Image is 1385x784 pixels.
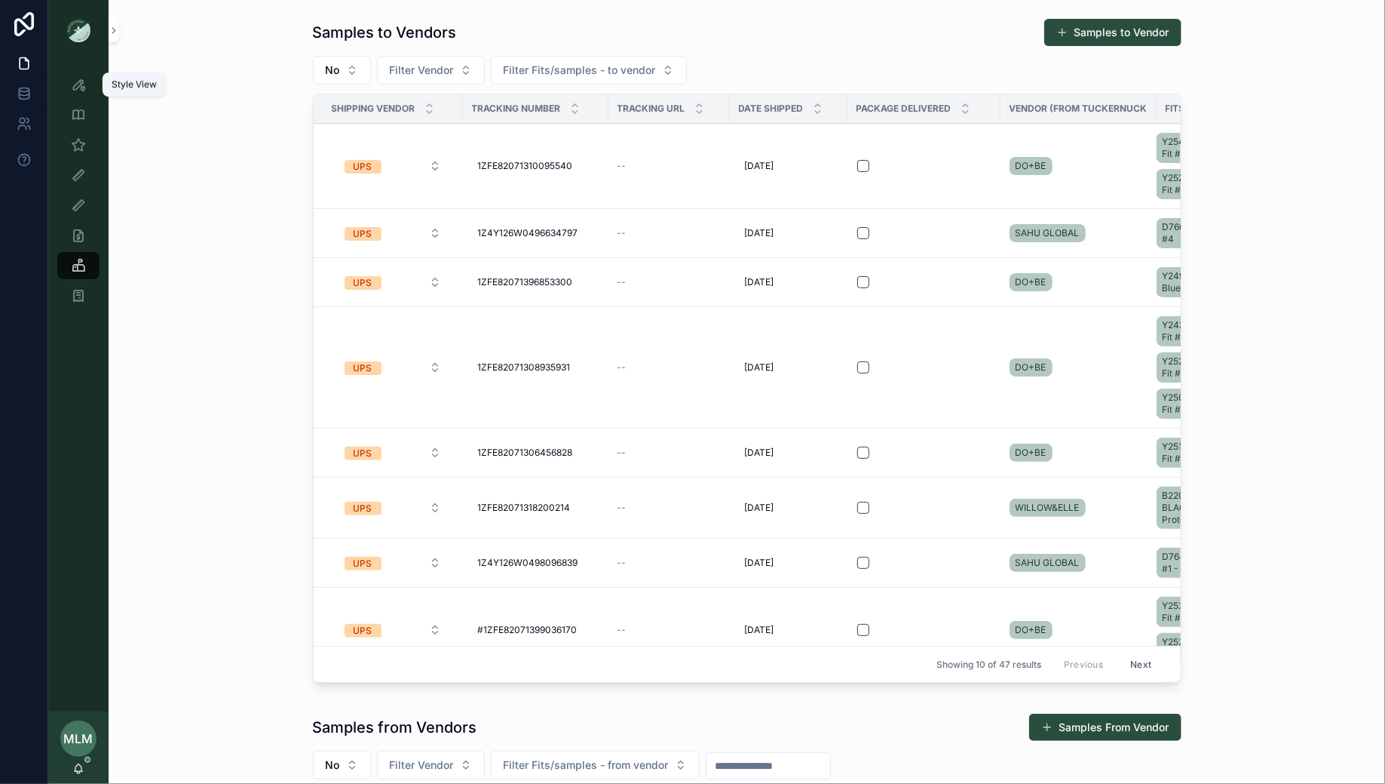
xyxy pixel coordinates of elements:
[1157,215,1252,251] a: D766-Blue - Fit #4
[354,227,372,241] div: UPS
[1157,389,1246,419] a: Y25097T-Black - Fit #1 - Proto
[1010,554,1086,572] a: SAHU GLOBAL
[1157,316,1246,346] a: Y24305T-Coral - Fit #2
[332,152,454,180] a: Select Button
[332,549,453,576] button: Select Button
[1163,319,1239,343] span: Y24305T-Coral - Fit #2
[1016,160,1046,172] span: DO+BE
[617,624,721,636] a: --
[66,18,90,42] img: App logo
[617,557,721,569] a: --
[1163,355,1239,380] span: Y25283T-Black - Fit #2
[739,154,838,178] a: [DATE]
[856,103,951,115] span: Package Delivered
[1016,227,1080,239] span: SAHU GLOBAL
[617,227,627,239] span: --
[1010,154,1148,178] a: DO+BE
[1120,653,1162,676] button: Next
[478,160,573,172] span: 1ZFE82071310095540
[478,557,578,569] span: 1Z4Y126W0498096839
[377,751,485,779] button: Select Button
[478,361,571,374] span: 1ZFE82071308935931
[617,447,627,459] span: --
[472,270,599,294] a: 1ZFE82071396853300
[354,624,372,638] div: UPS
[617,103,685,115] span: Tracking URL
[1016,447,1046,459] span: DO+BE
[354,447,372,460] div: UPS
[472,355,599,380] a: 1ZFE82071308935931
[1029,714,1181,741] button: Samples From Vendor
[1044,19,1181,46] button: Samples to Vendor
[332,268,454,297] a: Select Button
[745,276,774,288] span: [DATE]
[354,160,372,174] div: UPS
[326,758,340,773] span: No
[1157,545,1252,581] a: D764-Black - Fit #1 - Proto
[390,63,454,78] span: Filter Vendor
[1157,264,1252,300] a: Y24950T-Light Blue - Fit #3
[1010,157,1053,175] a: DO+BE
[745,502,774,514] span: [DATE]
[504,758,669,773] span: Filter Fits/samples - from vendor
[390,758,454,773] span: Filter Vendor
[617,557,627,569] span: --
[617,276,627,288] span: --
[1157,267,1246,297] a: Y24950T-Light Blue - Fit #3
[332,494,453,521] button: Select Button
[1157,133,1246,163] a: Y25494T-Red - Fit #1 - Proto
[617,361,627,374] span: --
[1157,435,1252,471] a: Y25156T-Navy - Fit #1 - Proto
[1016,361,1046,374] span: DO+BE
[332,493,454,522] a: Select Button
[1010,499,1086,517] a: WILLOW&ELLE
[1016,557,1080,569] span: SAHU GLOBAL
[472,441,599,465] a: 1ZFE82071306456828
[617,361,721,374] a: --
[1163,600,1239,624] span: Y25214T-Black - Fit #5
[472,103,561,115] span: Tracking Number
[64,730,93,748] span: MLM
[1163,172,1239,196] span: Y25240T-Black - Fit #3
[745,361,774,374] span: [DATE]
[1016,624,1046,636] span: DO+BE
[332,438,454,467] a: Select Button
[1163,136,1239,160] span: Y25494T-Red - Fit #1 - Proto
[1163,392,1239,416] span: Y25097T-Black - Fit #1 - Proto
[739,551,838,575] a: [DATE]
[1157,352,1246,383] a: Y25283T-Black - Fit #2
[1157,130,1252,202] a: Y25494T-Red - Fit #1 - ProtoY25240T-Black - Fit #3
[112,78,157,91] div: Style View
[1010,224,1086,242] a: SAHU GLOBAL
[739,618,838,642] a: [DATE]
[1016,276,1046,288] span: DO+BE
[739,441,838,465] a: [DATE]
[1010,270,1148,294] a: DO+BE
[1157,548,1246,578] a: D764-Black - Fit #1 - Proto
[745,227,774,239] span: [DATE]
[739,496,838,520] a: [DATE]
[354,502,372,515] div: UPS
[491,751,700,779] button: Select Button
[377,56,485,85] button: Select Button
[1157,169,1246,199] a: Y25240T-Black - Fit #3
[1157,218,1246,248] a: D766-Blue - Fit #4
[332,152,453,180] button: Select Button
[472,551,599,575] a: 1Z4Y126W0498096839
[1010,358,1053,377] a: DO+BE
[1163,270,1239,294] span: Y24950T-Light Blue - Fit #3
[1010,103,1148,115] span: Vendor (from Tuckernuck
[478,624,578,636] span: #1ZFE82071399036170
[472,618,599,642] a: #1ZFE82071399036170
[1010,551,1148,575] a: SAHU GLOBAL
[1157,487,1246,529] a: B2204 BLACK-BLACK - Fit #1 - Proto
[478,502,571,514] span: 1ZFE82071318200214
[617,160,627,172] span: --
[1010,618,1148,642] a: DO+BE
[472,496,599,520] a: 1ZFE82071318200214
[617,276,721,288] a: --
[1163,551,1239,575] span: D764-Black - Fit #1 - Proto
[617,502,627,514] span: --
[1163,490,1239,526] span: B2204 BLACK-BLACK - Fit #1 - Proto
[1157,484,1252,532] a: B2204 BLACK-BLACK - Fit #1 - Proto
